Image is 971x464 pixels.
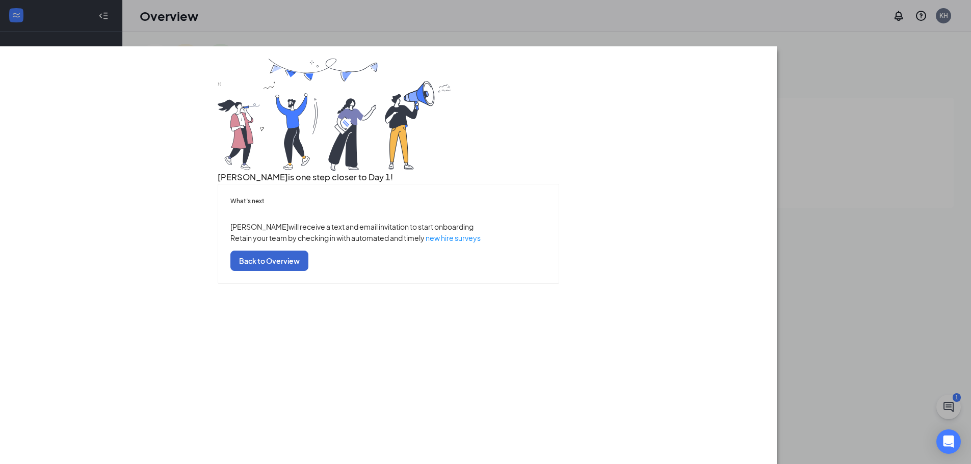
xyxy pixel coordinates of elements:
[230,221,546,232] p: [PERSON_NAME] will receive a text and email invitation to start onboarding
[936,429,961,454] div: Open Intercom Messenger
[230,197,546,206] h5: What’s next
[230,251,308,271] button: Back to Overview
[230,232,546,243] p: Retain your team by checking in with automated and timely
[426,233,481,242] a: new hire surveys
[218,171,559,184] h3: [PERSON_NAME] is one step closer to Day 1!
[218,59,452,171] img: you are all set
